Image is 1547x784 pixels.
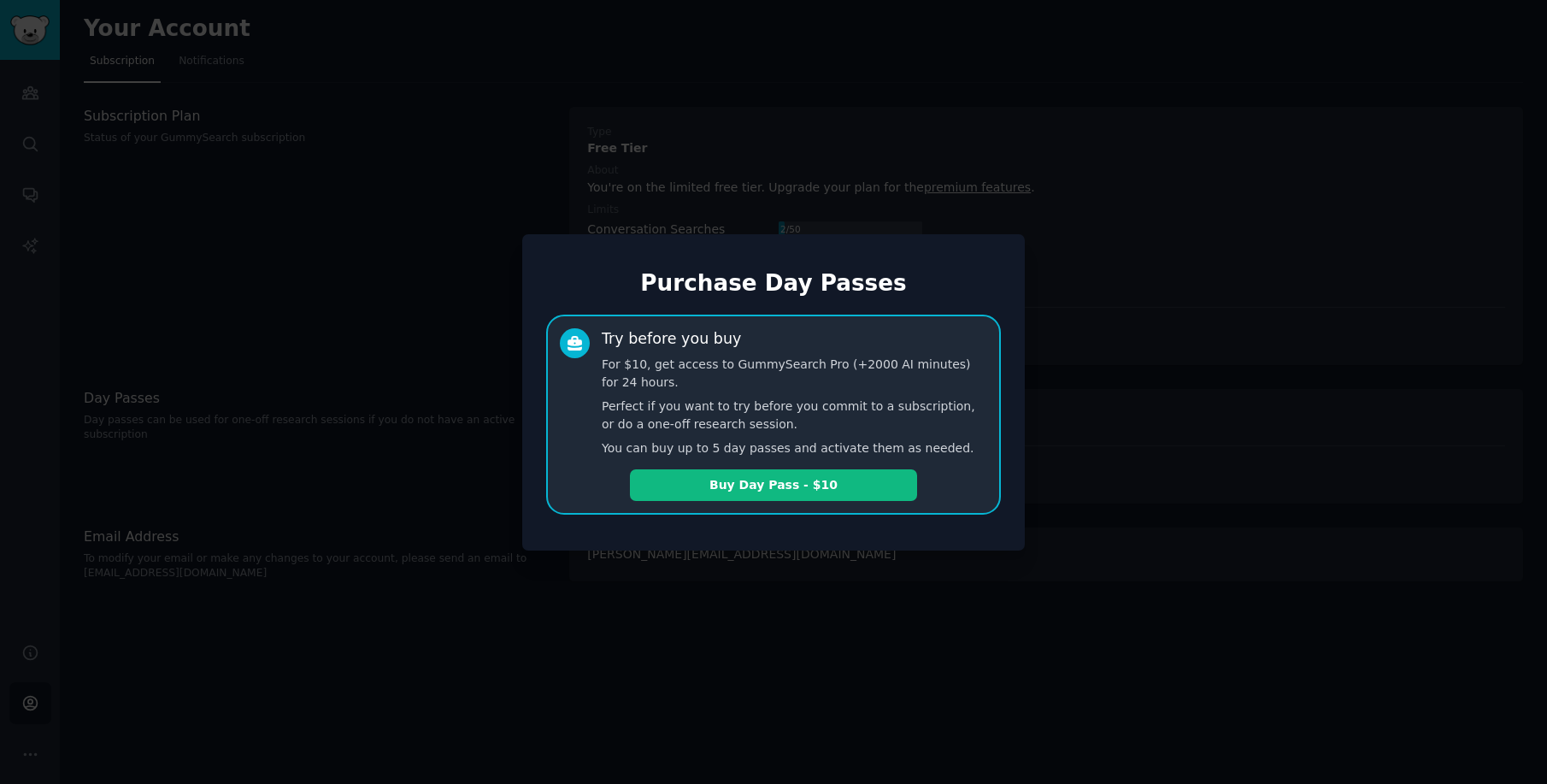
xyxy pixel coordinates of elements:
[602,439,987,457] p: You can buy up to 5 day passes and activate them as needed.
[602,356,987,392] p: For $10, get access to GummySearch Pro (+2000 AI minutes) for 24 hours.
[602,328,741,350] div: Try before you buy
[546,270,1001,298] h1: Purchase Day Passes
[602,398,987,433] p: Perfect if you want to try before you commit to a subscription, or do a one-off research session.
[630,469,917,501] button: Buy Day Pass - $10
